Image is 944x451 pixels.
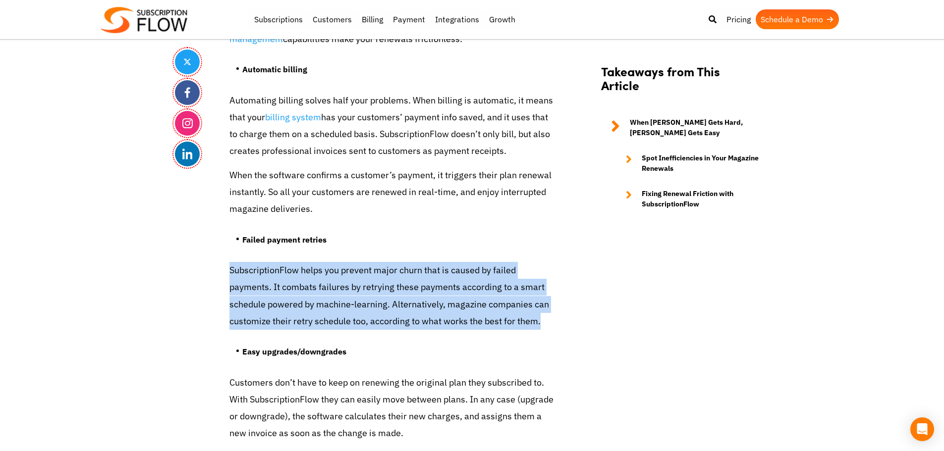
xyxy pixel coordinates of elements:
strong: Spot Inefficiencies in Your Magazine Renewals [642,153,760,174]
a: Integrations [430,9,484,29]
a: billing system [265,111,321,123]
a: Pricing [722,9,756,29]
p: Automating billing solves half your problems. When billing is automatic, it means that your has y... [229,92,556,160]
a: Fixing Renewal Friction with SubscriptionFlow [616,189,760,209]
p: SubscriptionFlow helps you prevent major churn that is caused by failed payments. It combats fail... [229,262,556,330]
strong: When [PERSON_NAME] Gets Hard, [PERSON_NAME] Gets Easy [630,117,760,138]
strong: Failed payment retries [242,235,327,245]
div: Open Intercom Messenger [910,417,934,441]
a: Schedule a Demo [756,9,839,29]
a: When [PERSON_NAME] Gets Hard, [PERSON_NAME] Gets Easy [601,117,760,138]
p: When the software confirms a customer’s payment, it triggers their plan renewal instantly. So all... [229,167,556,218]
a: Subscriptions [249,9,308,29]
a: Growth [484,9,520,29]
a: Spot Inefficiencies in Your Magazine Renewals [616,153,760,174]
strong: Easy upgrades/downgrades [242,347,346,356]
a: magazine subscription management [229,16,504,45]
strong: Fixing Renewal Friction with SubscriptionFlow [642,189,760,209]
a: Payment [388,9,430,29]
h2: Takeaways from This Article [601,64,760,102]
p: Customers don’t have to keep on renewing the original plan they subscribed to. With SubscriptionF... [229,374,556,442]
strong: Automatic billing [242,64,307,74]
a: Customers [308,9,357,29]
a: Billing [357,9,388,29]
img: Subscriptionflow [101,7,187,33]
